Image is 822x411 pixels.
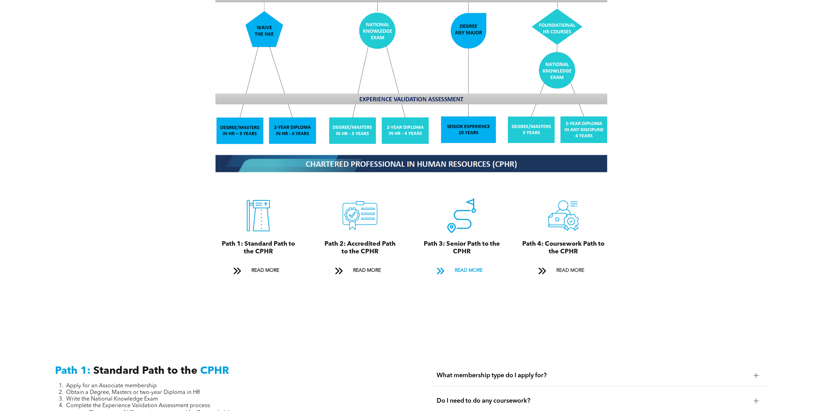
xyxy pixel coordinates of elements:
[351,264,383,277] span: READ MORE
[66,383,157,389] span: Apply for an Associate membership
[437,397,748,405] span: Do I need to do any coursework?
[66,390,200,395] span: Obtain a Degree, Masters or two-year Diploma in HR
[522,241,604,255] span: Path 4: Coursework Path to the CPHR
[66,403,211,409] span: Complete the Experience Validation Assessment process:
[452,264,485,277] span: READ MORE
[249,264,282,277] span: READ MORE
[432,264,492,277] a: READ MORE
[437,372,748,379] span: What membership type do I apply for?
[554,264,587,277] span: READ MORE
[55,366,91,376] span: Path 1:
[533,264,593,277] a: READ MORE
[222,241,295,255] span: Path 1: Standard Path to the CPHR
[66,396,158,402] span: Write the National Knowledge Exam
[228,264,288,277] a: READ MORE
[93,366,197,376] span: Standard Path to the
[424,241,500,255] span: Path 3: Senior Path to the CPHR
[330,264,390,277] a: READ MORE
[200,366,229,376] span: CPHR
[324,241,396,255] span: Path 2: Accredited Path to the CPHR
